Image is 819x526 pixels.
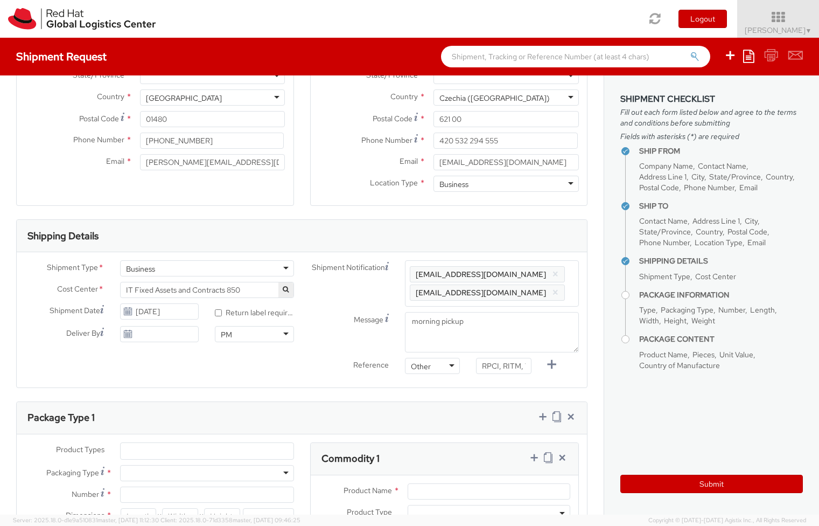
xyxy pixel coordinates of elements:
[639,350,688,359] span: Product Name
[692,216,740,226] span: Address Line 1
[8,8,156,30] img: rh-logistics-00dfa346123c4ec078e1.svg
[72,489,99,499] span: Number
[321,453,380,464] h3: Commodity 1
[695,238,743,247] span: Location Type
[620,475,803,493] button: Submit
[215,309,222,316] input: Return label required
[47,262,98,274] span: Shipment Type
[620,94,803,104] h3: Shipment Checklist
[46,468,99,477] span: Packaging Type
[120,282,294,298] span: IT Fixed Assets and Contracts 850
[400,156,418,166] span: Email
[13,516,159,524] span: Server: 2025.18.0-d1e9a510831
[639,257,803,265] h4: Shipping Details
[66,510,104,520] span: Dimensions
[745,216,758,226] span: City
[678,10,727,28] button: Logout
[66,328,100,339] span: Deliver By
[639,147,803,155] h4: Ship From
[639,202,803,210] h4: Ship To
[661,305,713,315] span: Packaging Type
[416,269,546,279] span: [EMAIL_ADDRESS][DOMAIN_NAME]
[639,238,690,247] span: Phone Number
[691,172,704,182] span: City
[390,92,418,101] span: Country
[361,135,412,145] span: Phone Number
[353,360,389,370] span: Reference
[750,305,775,315] span: Length
[160,516,300,524] span: Client: 2025.18.0-71d3358
[639,272,690,281] span: Shipment Type
[639,183,679,192] span: Postal Code
[416,288,546,297] span: [EMAIL_ADDRESS][DOMAIN_NAME]
[347,507,392,517] span: Product Type
[698,161,746,171] span: Contact Name
[27,412,95,423] h3: Package Type 1
[16,51,107,63] h4: Shipment Request
[639,216,688,226] span: Contact Name
[727,227,767,237] span: Postal Code
[747,238,766,247] span: Email
[766,172,793,182] span: Country
[79,114,119,123] span: Postal Code
[692,350,715,359] span: Pieces
[439,179,468,190] div: Business
[411,361,431,372] div: Other
[344,486,392,495] span: Product Name
[439,93,550,103] div: Czechia ([GEOGRAPHIC_DATA])
[745,25,812,35] span: [PERSON_NAME]
[73,135,124,144] span: Phone Number
[639,361,720,370] span: Country of Manufacture
[639,291,803,299] h4: Package Information
[639,172,687,182] span: Address Line 1
[639,227,691,237] span: State/Province
[106,156,124,166] span: Email
[126,264,155,274] div: Business
[370,178,418,188] span: Location Type
[204,508,240,524] input: Height
[620,131,803,142] span: Fields with asterisks (*) are required
[552,268,559,281] button: ×
[719,350,753,359] span: Unit Value
[664,316,687,326] span: Height
[691,316,715,326] span: Weight
[373,114,412,123] span: Postal Code
[441,46,710,67] input: Shipment, Tracking or Reference Number (at least 4 chars)
[709,172,761,182] span: State/Province
[27,231,99,241] h3: Shipping Details
[639,161,693,171] span: Company Name
[221,329,232,340] div: PM
[50,305,100,316] span: Shipment Date
[56,445,104,454] span: Product Types
[146,93,222,103] div: [GEOGRAPHIC_DATA]
[552,286,559,299] button: ×
[198,508,204,524] span: X
[620,107,803,128] span: Fill out each form listed below and agree to the terms and conditions before submitting
[695,272,736,281] span: Cost Center
[126,285,288,295] span: IT Fixed Assets and Contracts 850
[162,508,198,524] input: Width
[156,508,162,524] span: X
[639,305,656,315] span: Type
[97,92,124,101] span: Country
[215,306,294,318] label: Return label required
[354,315,383,324] span: Message
[696,227,723,237] span: Country
[718,305,745,315] span: Number
[639,316,659,326] span: Width
[97,516,159,524] span: master, [DATE] 11:12:30
[233,516,300,524] span: master, [DATE] 09:46:25
[312,262,385,273] span: Shipment Notification
[739,183,758,192] span: Email
[806,26,812,35] span: ▼
[57,283,98,296] span: Cost Center
[639,335,803,343] h4: Package Content
[121,508,157,524] input: Length
[648,516,806,525] span: Copyright © [DATE]-[DATE] Agistix Inc., All Rights Reserved
[684,183,734,192] span: Phone Number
